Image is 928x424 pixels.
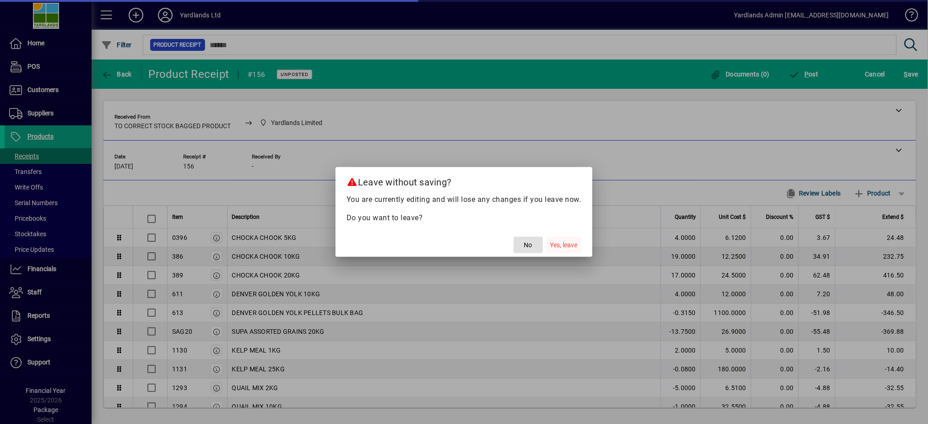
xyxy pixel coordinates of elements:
[336,167,592,194] h2: Leave without saving?
[347,212,581,223] p: Do you want to leave?
[524,240,532,250] span: No
[550,240,578,250] span: Yes, leave
[347,194,581,205] p: You are currently editing and will lose any changes if you leave now.
[547,237,581,253] button: Yes, leave
[514,237,543,253] button: No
